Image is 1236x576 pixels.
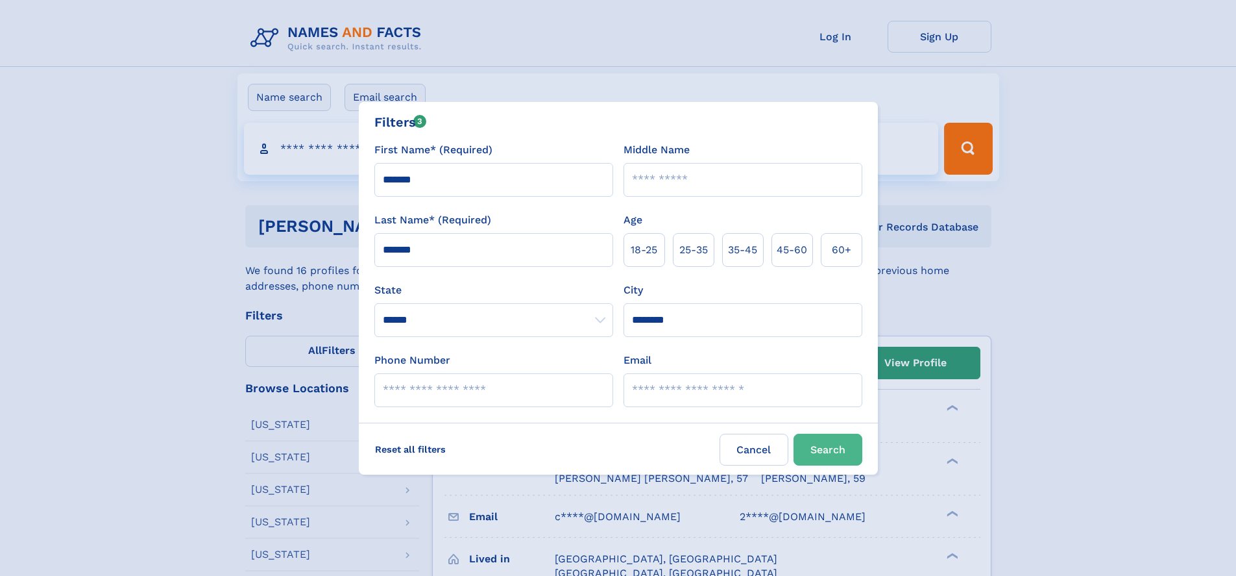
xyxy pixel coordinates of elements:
button: Search [794,434,862,466]
label: City [624,282,643,298]
div: Filters [374,112,427,132]
span: 35‑45 [728,242,757,258]
span: 25‑35 [679,242,708,258]
label: Age [624,212,642,228]
label: First Name* (Required) [374,142,492,158]
label: State [374,282,613,298]
span: 45‑60 [777,242,807,258]
label: Middle Name [624,142,690,158]
label: Cancel [720,434,788,466]
label: Email [624,353,651,368]
span: 60+ [832,242,851,258]
span: 18‑25 [631,242,657,258]
label: Reset all filters [367,434,454,465]
label: Phone Number [374,353,450,368]
label: Last Name* (Required) [374,212,491,228]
